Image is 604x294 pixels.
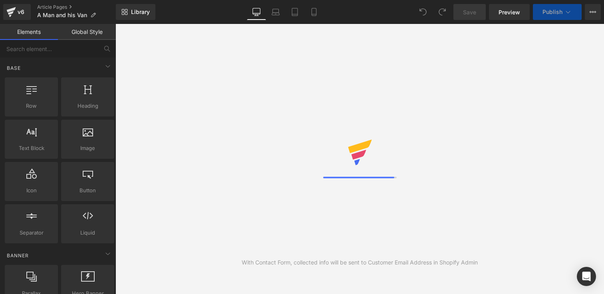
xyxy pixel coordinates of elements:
span: Image [64,144,112,152]
span: Preview [499,8,520,16]
button: Redo [434,4,450,20]
button: More [585,4,601,20]
button: Undo [415,4,431,20]
span: Button [64,186,112,195]
div: Open Intercom Messenger [577,267,596,286]
a: Article Pages [37,4,116,10]
span: Separator [7,229,56,237]
span: Text Block [7,144,56,152]
span: Heading [64,102,112,110]
a: Laptop [266,4,285,20]
a: v6 [3,4,31,20]
span: A Man and his Van [37,12,87,18]
span: Library [131,8,150,16]
span: Liquid [64,229,112,237]
span: Banner [6,252,30,259]
span: Row [7,102,56,110]
a: Mobile [304,4,324,20]
a: Tablet [285,4,304,20]
div: With Contact Form, collected info will be sent to Customer Email Address in Shopify Admin [242,258,478,267]
button: Publish [533,4,582,20]
div: v6 [16,7,26,17]
span: Base [6,64,22,72]
a: Preview [489,4,530,20]
a: Global Style [58,24,116,40]
span: Icon [7,186,56,195]
a: New Library [116,4,155,20]
span: Save [463,8,476,16]
a: Desktop [247,4,266,20]
span: Publish [542,9,562,15]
